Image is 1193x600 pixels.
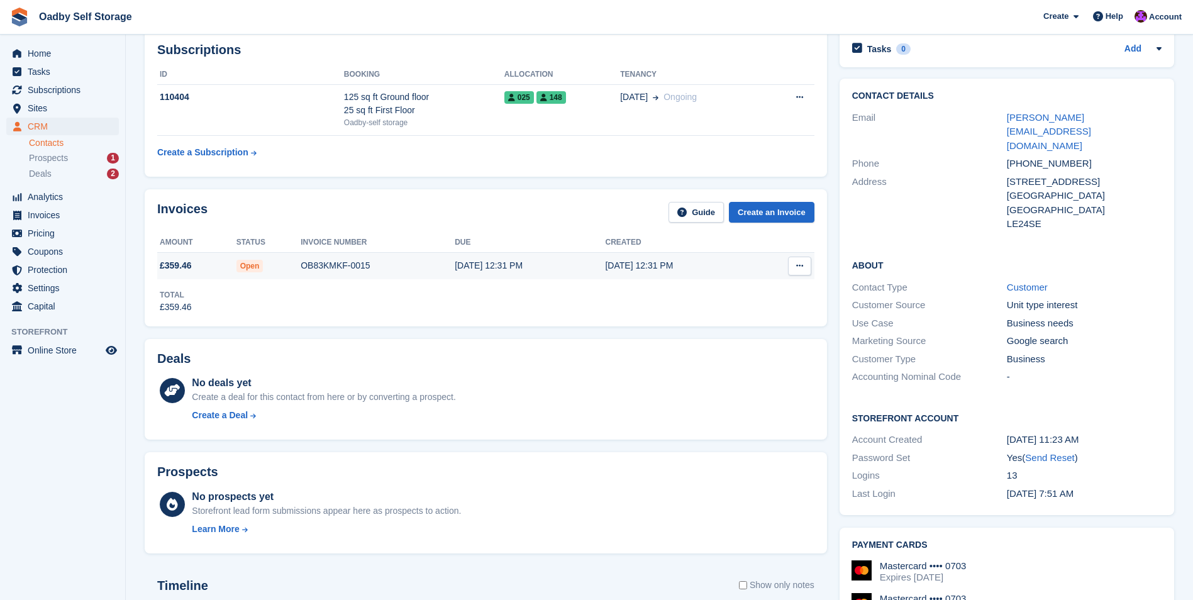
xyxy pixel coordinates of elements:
label: Show only notes [739,579,814,592]
a: Create a Deal [192,409,455,422]
span: Coupons [28,243,103,260]
h2: Tasks [867,43,892,55]
div: [DATE] 12:31 PM [605,259,755,272]
a: Add [1124,42,1141,57]
div: [GEOGRAPHIC_DATA] [1007,203,1162,218]
a: Guide [669,202,724,223]
a: menu [6,118,119,135]
div: £359.46 [160,301,192,314]
div: Use Case [852,316,1007,331]
a: menu [6,206,119,224]
span: Pricing [28,225,103,242]
div: Account Created [852,433,1007,447]
div: Mastercard •••• 0703 [880,560,967,572]
div: Contact Type [852,281,1007,295]
div: [DATE] 11:23 AM [1007,433,1162,447]
a: Create a Subscription [157,141,257,164]
a: menu [6,81,119,99]
div: No prospects yet [192,489,461,504]
a: Contacts [29,137,119,149]
div: Create a Deal [192,409,248,422]
span: 025 [504,91,534,104]
a: menu [6,45,119,62]
span: [DATE] [620,91,648,104]
div: Password Set [852,451,1007,465]
span: Ongoing [663,92,697,102]
span: 148 [536,91,566,104]
span: Online Store [28,342,103,359]
div: Accounting Nominal Code [852,370,1007,384]
h2: Invoices [157,202,208,223]
h2: Storefront Account [852,411,1162,424]
h2: Contact Details [852,91,1162,101]
h2: Timeline [157,579,208,593]
a: menu [6,279,119,297]
a: menu [6,99,119,117]
div: Google search [1007,334,1162,348]
h2: About [852,258,1162,271]
a: menu [6,225,119,242]
th: Allocation [504,65,620,85]
span: Invoices [28,206,103,224]
span: Deals [29,168,52,180]
span: Subscriptions [28,81,103,99]
th: Created [605,233,755,253]
a: Oadby Self Storage [34,6,137,27]
div: Learn More [192,523,239,536]
div: [STREET_ADDRESS] [1007,175,1162,189]
div: Email [852,111,1007,153]
span: ( ) [1022,452,1077,463]
time: 2025-07-03 06:51:36 UTC [1007,488,1074,499]
div: LE24SE [1007,217,1162,231]
div: 1 [107,153,119,164]
div: 125 sq ft Ground floor 25 sq ft First Floor [344,91,504,117]
h2: Subscriptions [157,43,814,57]
div: Address [852,175,1007,231]
span: £359.46 [160,259,192,272]
div: Create a Subscription [157,146,248,159]
span: Home [28,45,103,62]
a: menu [6,243,119,260]
div: 0 [896,43,911,55]
div: Total [160,289,192,301]
div: Business [1007,352,1162,367]
input: Show only notes [739,579,747,592]
img: Mastercard Logo [852,560,872,581]
div: [GEOGRAPHIC_DATA] [1007,189,1162,203]
a: [PERSON_NAME][EMAIL_ADDRESS][DOMAIN_NAME] [1007,112,1091,151]
th: Tenancy [620,65,765,85]
a: Create an Invoice [729,202,814,223]
div: Customer Type [852,352,1007,367]
a: Deals 2 [29,167,119,181]
div: - [1007,370,1162,384]
div: [DATE] 12:31 PM [455,259,605,272]
span: Create [1043,10,1068,23]
span: Help [1106,10,1123,23]
span: Prospects [29,152,68,164]
th: Due [455,233,605,253]
span: Settings [28,279,103,297]
div: [PHONE_NUMBER] [1007,157,1162,171]
div: Unit type interest [1007,298,1162,313]
div: Yes [1007,451,1162,465]
span: Analytics [28,188,103,206]
span: Sites [28,99,103,117]
span: Capital [28,297,103,315]
a: menu [6,188,119,206]
img: Sanjeave Nagra [1135,10,1147,23]
div: Customer Source [852,298,1007,313]
div: 110404 [157,91,344,104]
div: Expires [DATE] [880,572,967,583]
h2: Payment cards [852,540,1162,550]
span: CRM [28,118,103,135]
span: Storefront [11,326,125,338]
h2: Prospects [157,465,218,479]
div: 2 [107,169,119,179]
a: Learn More [192,523,461,536]
div: No deals yet [192,375,455,391]
a: menu [6,342,119,359]
a: Prospects 1 [29,152,119,165]
th: Invoice number [301,233,455,253]
span: Account [1149,11,1182,23]
div: Business needs [1007,316,1162,331]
